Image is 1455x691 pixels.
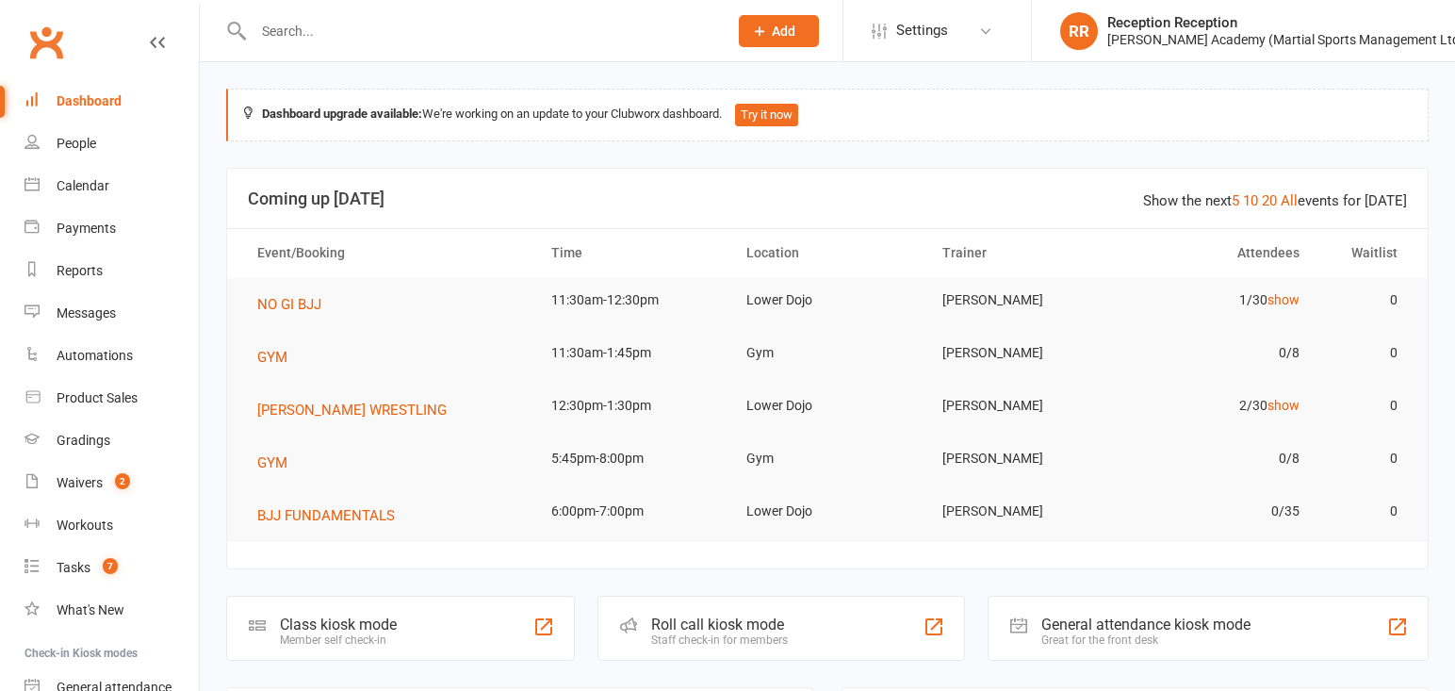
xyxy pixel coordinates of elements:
[534,229,730,277] th: Time
[257,346,301,369] button: GYM
[651,633,788,647] div: Staff check-in for members
[57,178,109,193] div: Calendar
[925,384,1121,428] td: [PERSON_NAME]
[729,331,925,375] td: Gym
[25,377,199,420] a: Product Sales
[57,560,90,575] div: Tasks
[25,547,199,589] a: Tasks 7
[1041,633,1251,647] div: Great for the front desk
[240,229,534,277] th: Event/Booking
[25,207,199,250] a: Payments
[25,504,199,547] a: Workouts
[226,89,1429,141] div: We're working on an update to your Clubworx dashboard.
[25,462,199,504] a: Waivers 2
[1120,229,1316,277] th: Attendees
[925,278,1121,322] td: [PERSON_NAME]
[896,9,948,52] span: Settings
[1232,192,1239,209] a: 5
[257,402,447,419] span: [PERSON_NAME] WRESTLING
[257,296,321,313] span: NO GI BJJ
[280,633,397,647] div: Member self check-in
[25,420,199,462] a: Gradings
[248,18,714,44] input: Search...
[57,602,124,617] div: What's New
[534,436,730,481] td: 5:45pm-8:00pm
[25,335,199,377] a: Automations
[25,589,199,632] a: What's New
[57,433,110,448] div: Gradings
[729,436,925,481] td: Gym
[57,93,122,108] div: Dashboard
[534,278,730,322] td: 11:30am-12:30pm
[257,504,408,527] button: BJJ FUNDAMENTALS
[729,489,925,534] td: Lower Dojo
[103,558,118,574] span: 7
[1120,331,1316,375] td: 0/8
[729,384,925,428] td: Lower Dojo
[115,473,130,489] span: 2
[534,489,730,534] td: 6:00pm-7:00pm
[925,331,1121,375] td: [PERSON_NAME]
[262,107,422,121] strong: Dashboard upgrade available:
[57,475,103,490] div: Waivers
[925,229,1121,277] th: Trainer
[534,331,730,375] td: 11:30am-1:45pm
[1120,489,1316,534] td: 0/35
[257,454,287,471] span: GYM
[57,348,133,363] div: Automations
[1060,12,1098,50] div: RR
[57,136,96,151] div: People
[1243,192,1258,209] a: 10
[1316,436,1414,481] td: 0
[925,436,1121,481] td: [PERSON_NAME]
[57,390,138,405] div: Product Sales
[735,104,798,126] button: Try it now
[1316,384,1414,428] td: 0
[1316,229,1414,277] th: Waitlist
[1267,292,1300,307] a: show
[1316,489,1414,534] td: 0
[729,278,925,322] td: Lower Dojo
[1120,436,1316,481] td: 0/8
[1267,398,1300,413] a: show
[25,123,199,165] a: People
[257,293,335,316] button: NO GI BJJ
[1316,331,1414,375] td: 0
[25,250,199,292] a: Reports
[925,489,1121,534] td: [PERSON_NAME]
[57,263,103,278] div: Reports
[772,24,795,39] span: Add
[534,384,730,428] td: 12:30pm-1:30pm
[257,399,460,421] button: [PERSON_NAME] WRESTLING
[248,189,1407,208] h3: Coming up [DATE]
[1041,616,1251,633] div: General attendance kiosk mode
[651,616,788,633] div: Roll call kiosk mode
[25,80,199,123] a: Dashboard
[57,221,116,236] div: Payments
[729,229,925,277] th: Location
[1316,278,1414,322] td: 0
[257,452,301,474] button: GYM
[1120,384,1316,428] td: 2/30
[1281,192,1298,209] a: All
[57,305,116,321] div: Messages
[25,165,199,207] a: Calendar
[1120,278,1316,322] td: 1/30
[257,349,287,366] span: GYM
[257,507,395,524] span: BJJ FUNDAMENTALS
[1143,189,1407,212] div: Show the next events for [DATE]
[739,15,819,47] button: Add
[1262,192,1277,209] a: 20
[25,292,199,335] a: Messages
[280,616,397,633] div: Class kiosk mode
[57,518,113,533] div: Workouts
[23,19,70,66] a: Clubworx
